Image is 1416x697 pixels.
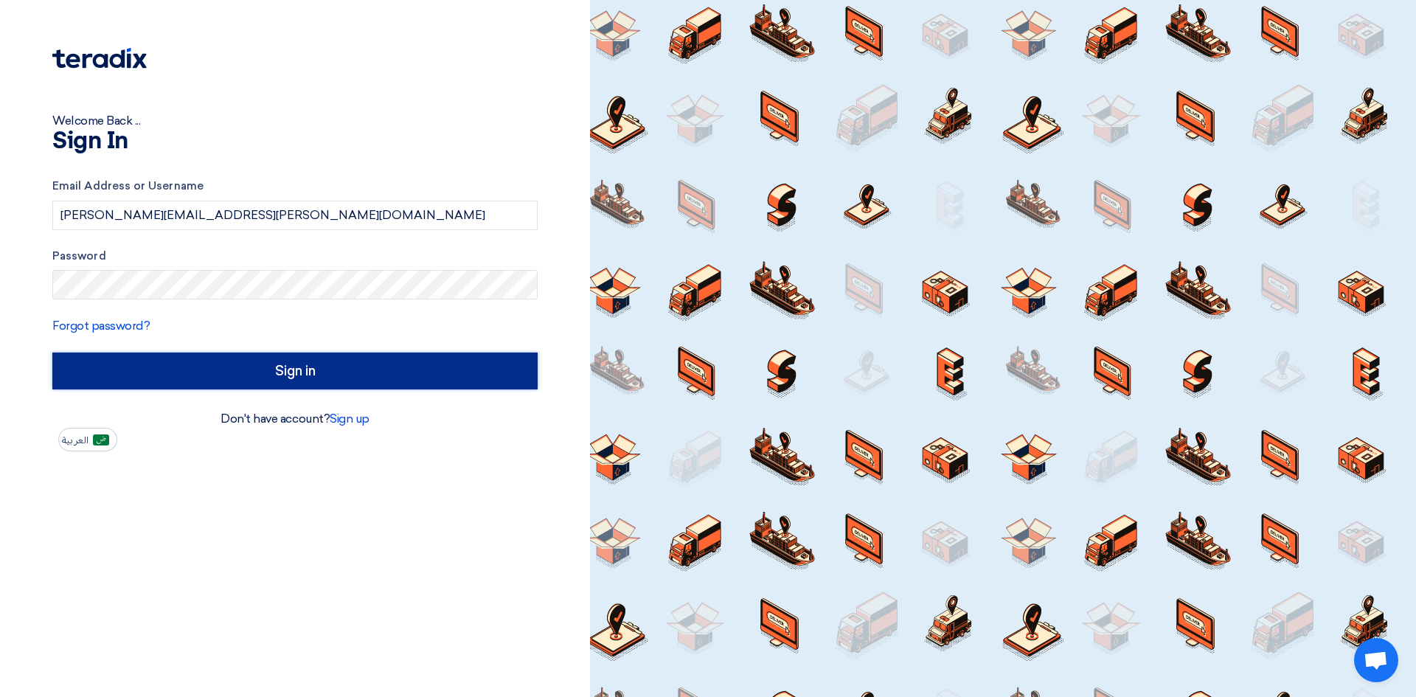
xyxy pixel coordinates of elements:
[330,412,369,426] a: Sign up
[52,248,538,265] label: Password
[52,319,150,333] a: Forgot password?
[58,428,117,451] button: العربية
[62,435,88,445] span: العربية
[93,434,109,445] img: ar-AR.png
[52,353,538,389] input: Sign in
[52,178,538,195] label: Email Address or Username
[52,112,538,130] div: Welcome Back ...
[52,130,538,153] h1: Sign In
[52,410,538,428] div: Don't have account?
[52,201,538,230] input: Enter your business email or username
[1354,638,1398,682] div: Open chat
[52,48,147,69] img: Teradix logo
